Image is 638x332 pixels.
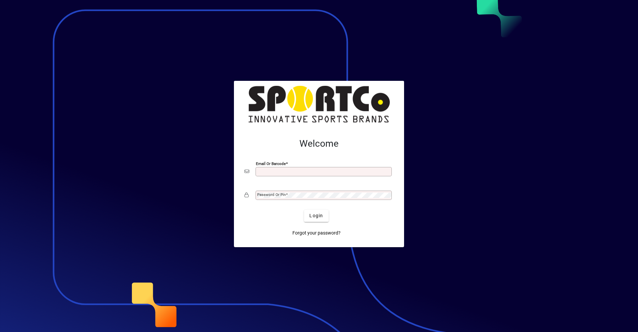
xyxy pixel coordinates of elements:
[256,161,286,166] mat-label: Email or Barcode
[292,230,341,237] span: Forgot your password?
[309,212,323,219] span: Login
[290,227,343,239] a: Forgot your password?
[257,192,286,197] mat-label: Password or Pin
[245,138,393,149] h2: Welcome
[304,210,328,222] button: Login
